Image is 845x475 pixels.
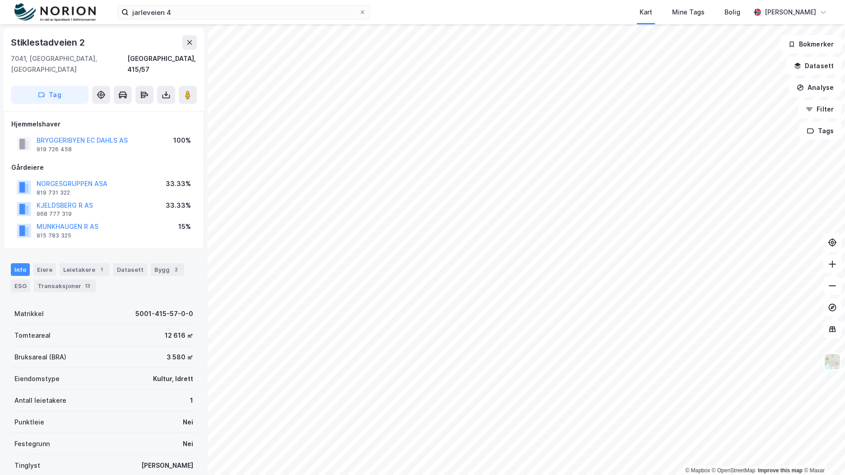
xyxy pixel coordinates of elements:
[14,395,66,406] div: Antall leietakere
[183,438,193,449] div: Nei
[151,263,184,276] div: Bygg
[173,135,191,146] div: 100%
[824,353,841,370] img: Z
[11,35,87,50] div: Stiklestadveien 2
[166,200,191,211] div: 33.33%
[37,232,71,239] div: 915 783 325
[165,330,193,341] div: 12 616 ㎡
[113,263,147,276] div: Datasett
[789,79,841,97] button: Analyse
[14,460,40,471] div: Tinglyst
[190,395,193,406] div: 1
[14,417,44,428] div: Punktleie
[765,7,816,18] div: [PERSON_NAME]
[712,467,756,474] a: OpenStreetMap
[685,467,710,474] a: Mapbox
[167,352,193,363] div: 3 580 ㎡
[14,308,44,319] div: Matrikkel
[141,460,193,471] div: [PERSON_NAME]
[33,263,56,276] div: Eiere
[786,57,841,75] button: Datasett
[758,467,803,474] a: Improve this map
[60,263,110,276] div: Leietakere
[780,35,841,53] button: Bokmerker
[11,86,88,104] button: Tag
[166,178,191,189] div: 33.33%
[14,3,96,22] img: norion-logo.80e7a08dc31c2e691866.png
[37,189,70,196] div: 819 731 322
[183,417,193,428] div: Nei
[34,279,96,292] div: Transaksjoner
[14,373,60,384] div: Eiendomstype
[14,438,50,449] div: Festegrunn
[153,373,193,384] div: Kultur, Idrett
[83,281,92,290] div: 13
[798,100,841,118] button: Filter
[11,53,127,75] div: 7041, [GEOGRAPHIC_DATA], [GEOGRAPHIC_DATA]
[14,352,66,363] div: Bruksareal (BRA)
[800,432,845,475] div: Kontrollprogram for chat
[14,330,51,341] div: Tomteareal
[172,265,181,274] div: 2
[640,7,652,18] div: Kart
[135,308,193,319] div: 5001-415-57-0-0
[800,432,845,475] iframe: Chat Widget
[11,162,196,173] div: Gårdeiere
[724,7,740,18] div: Bolig
[672,7,705,18] div: Mine Tags
[129,5,359,19] input: Søk på adresse, matrikkel, gårdeiere, leietakere eller personer
[127,53,197,75] div: [GEOGRAPHIC_DATA], 415/57
[37,210,72,218] div: 968 777 319
[37,146,72,153] div: 919 726 458
[11,263,30,276] div: Info
[799,122,841,140] button: Tags
[11,119,196,130] div: Hjemmelshaver
[97,265,106,274] div: 1
[178,221,191,232] div: 15%
[11,279,30,292] div: ESG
